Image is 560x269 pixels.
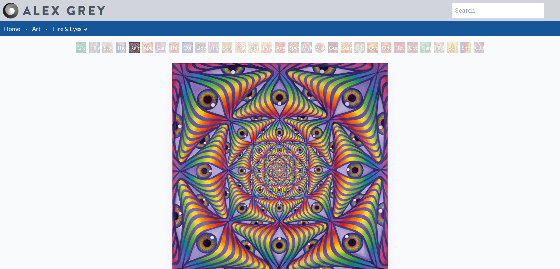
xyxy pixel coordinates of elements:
[23,21,29,36] li: ·
[235,42,246,53] div: Fractal Eyes
[407,42,418,53] div: Godself
[420,42,431,53] div: Cannafist
[275,42,285,53] div: Angel Skin
[89,42,100,53] div: Pillar of Awareness
[248,42,259,53] div: Ophanic Eyelash
[354,42,365,53] div: Cosmic Elf
[4,25,20,32] a: Home
[447,42,458,53] div: Sol Invictus
[53,24,82,33] a: Fire & Eyes
[43,21,50,36] li: ·
[474,42,484,53] div: Cuddle
[341,42,352,53] div: Sunyata
[155,42,166,53] div: Cannabis Sutra
[328,42,338,53] div: Guardian of Infinite Vision
[288,42,299,53] div: Spectral Lotus
[116,42,126,53] div: The Torch
[142,42,153,53] div: Aperture
[261,42,272,53] div: Psychomicrograph of a Fractal Paisley Cherub Feather Tip
[367,42,378,53] div: Oversoul
[222,42,232,53] div: Seraphic Transport Docking on the Third Eye
[76,42,86,53] div: Green Hand
[208,42,219,53] div: The Seer
[394,42,405,53] div: Net of Being
[314,42,325,53] div: Vision [PERSON_NAME]
[169,42,179,53] div: Third Eye Tears of Joy
[102,42,113,53] div: Study for the Great Turn
[381,42,391,53] div: One
[434,42,444,53] div: Higher Vision
[301,42,312,53] div: Vision Crystal
[32,24,41,33] a: Art
[452,3,544,18] input: Search
[195,42,206,53] div: Liberation Through Seeing
[460,42,471,53] div: Shpongled
[129,42,140,53] div: Rainbow Eye Ripple
[182,42,193,53] div: Collective Vision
